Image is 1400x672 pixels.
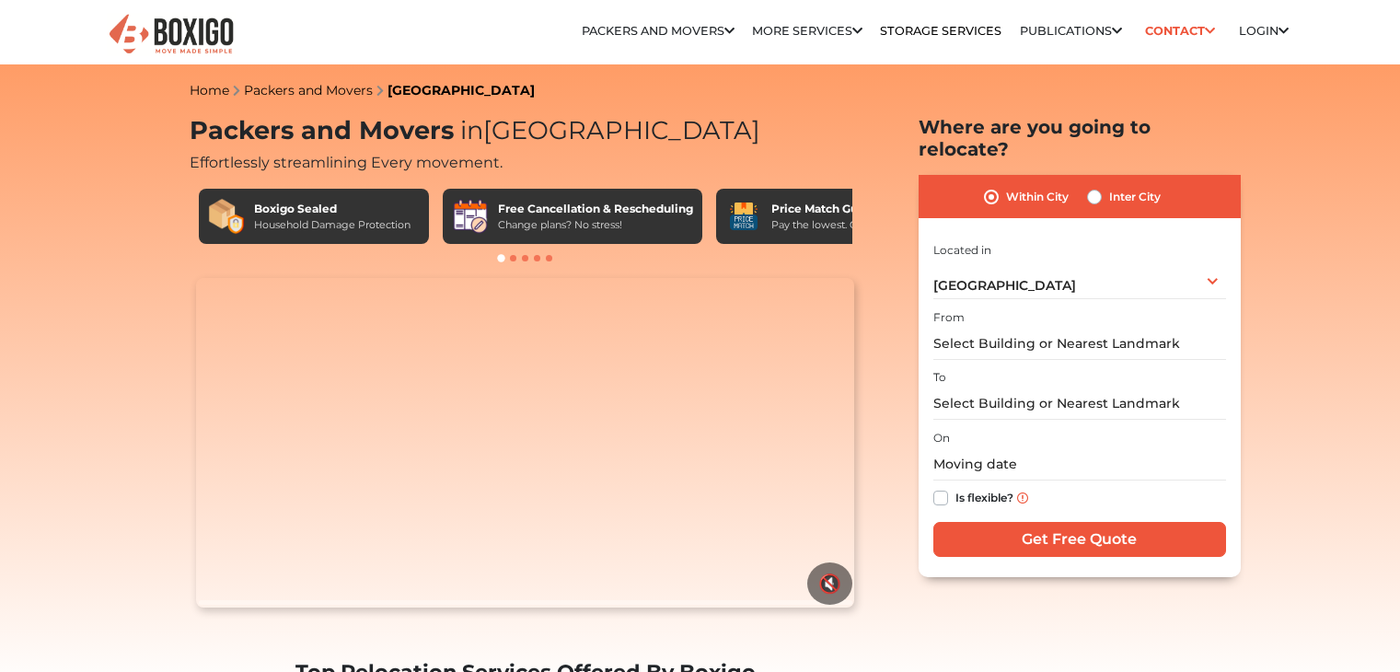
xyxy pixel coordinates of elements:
[1017,492,1028,504] img: info
[955,487,1013,506] label: Is flexible?
[388,82,535,98] a: [GEOGRAPHIC_DATA]
[190,154,503,171] span: Effortlessly streamlining Every movement.
[880,24,1001,38] a: Storage Services
[933,277,1076,294] span: [GEOGRAPHIC_DATA]
[208,198,245,235] img: Boxigo Sealed
[1020,24,1122,38] a: Publications
[771,217,911,233] div: Pay the lowest. Guaranteed!
[190,116,862,146] h1: Packers and Movers
[107,12,236,57] img: Boxigo
[452,198,489,235] img: Free Cancellation & Rescheduling
[460,115,483,145] span: in
[190,82,229,98] a: Home
[196,278,854,608] video: Your browser does not support the video tag.
[254,217,411,233] div: Household Damage Protection
[498,217,693,233] div: Change plans? No stress!
[1239,24,1289,38] a: Login
[725,198,762,235] img: Price Match Guarantee
[1006,186,1069,208] label: Within City
[1109,186,1161,208] label: Inter City
[752,24,862,38] a: More services
[244,82,373,98] a: Packers and Movers
[254,201,411,217] div: Boxigo Sealed
[933,328,1226,360] input: Select Building or Nearest Landmark
[498,201,693,217] div: Free Cancellation & Rescheduling
[807,562,852,605] button: 🔇
[933,522,1226,557] input: Get Free Quote
[933,430,950,446] label: On
[933,448,1226,481] input: Moving date
[582,24,735,38] a: Packers and Movers
[1140,17,1221,45] a: Contact
[933,309,965,326] label: From
[454,115,760,145] span: [GEOGRAPHIC_DATA]
[919,116,1241,160] h2: Where are you going to relocate?
[771,201,911,217] div: Price Match Guarantee
[933,388,1226,420] input: Select Building or Nearest Landmark
[933,242,991,259] label: Located in
[933,369,946,386] label: To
